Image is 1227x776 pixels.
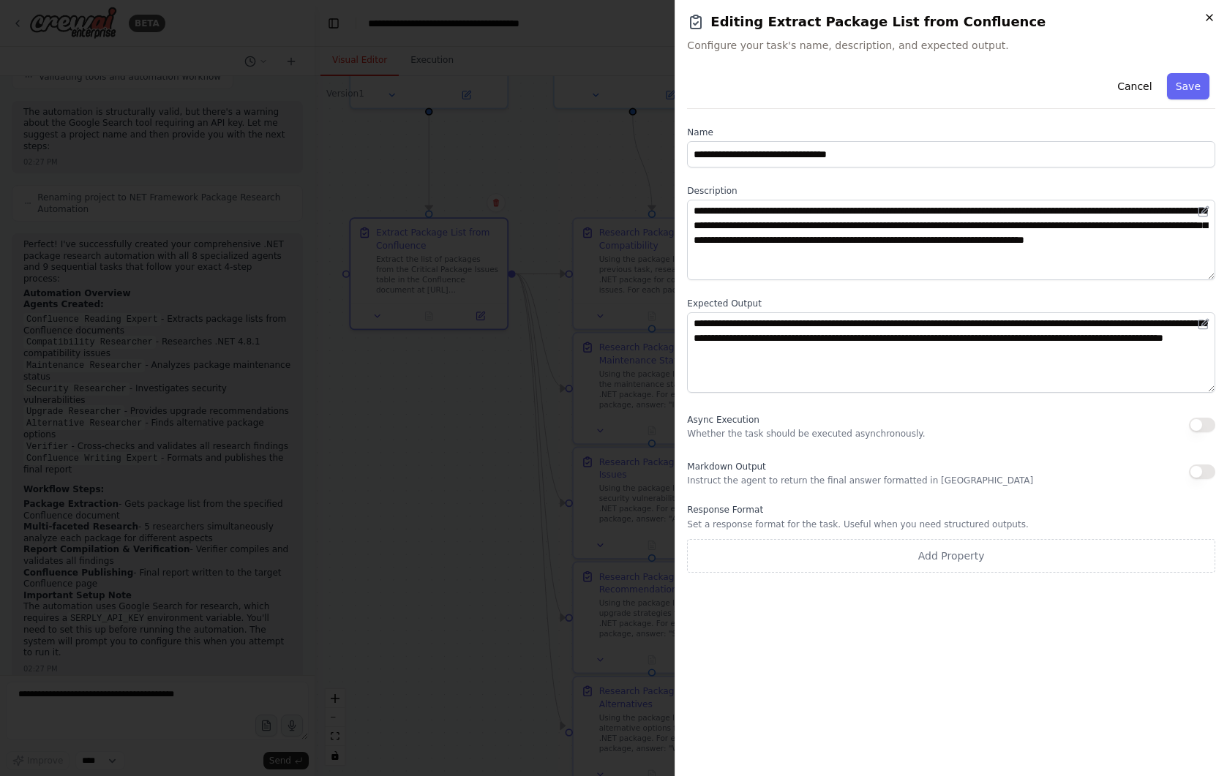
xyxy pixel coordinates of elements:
p: Set a response format for the task. Useful when you need structured outputs. [687,519,1215,530]
span: Async Execution [687,415,759,425]
button: Add Property [687,539,1215,573]
span: Configure your task's name, description, and expected output. [687,38,1215,53]
label: Response Format [687,504,1215,516]
span: Markdown Output [687,462,765,472]
label: Expected Output [687,298,1215,309]
h2: Editing Extract Package List from Confluence [687,12,1215,32]
p: Whether the task should be executed asynchronously. [687,428,925,440]
button: Open in editor [1195,315,1212,333]
button: Save [1167,73,1209,99]
label: Name [687,127,1215,138]
button: Cancel [1108,73,1160,99]
button: Open in editor [1195,203,1212,220]
label: Description [687,185,1215,197]
p: Instruct the agent to return the final answer formatted in [GEOGRAPHIC_DATA] [687,475,1033,486]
